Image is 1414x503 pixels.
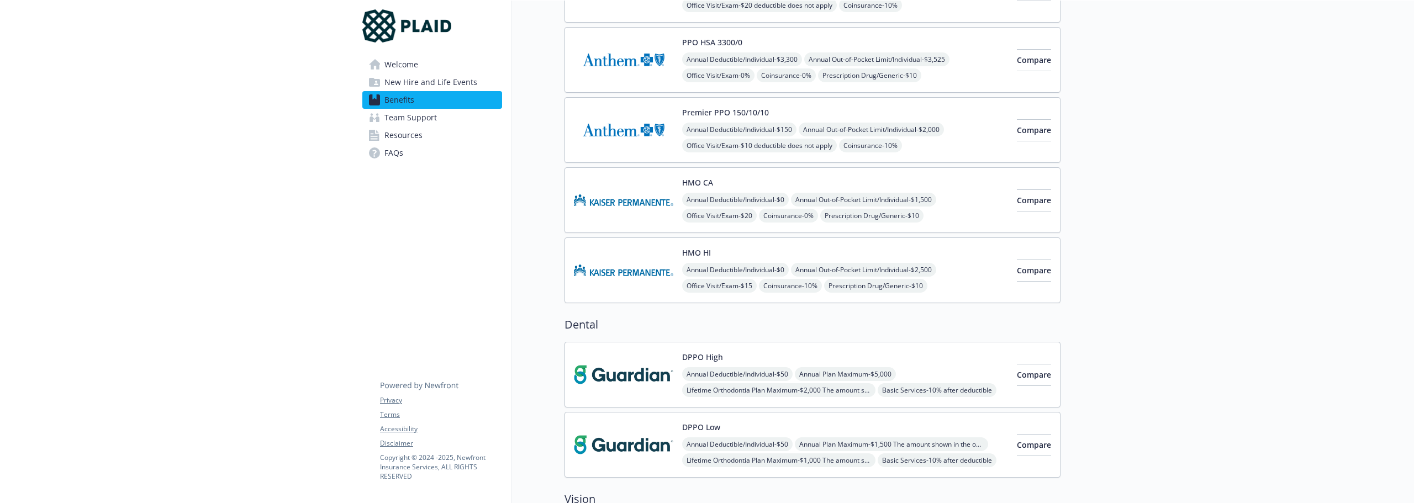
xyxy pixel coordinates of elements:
[759,279,822,293] span: Coinsurance - 10%
[795,367,896,381] span: Annual Plan Maximum - $5,000
[824,279,927,293] span: Prescription Drug/Generic - $10
[682,453,875,467] span: Lifetime Orthodontia Plan Maximum - $1,000 The amount shown in the out of network field is your c...
[574,177,673,224] img: Kaiser Permanente Insurance Company carrier logo
[574,247,673,294] img: Kaiser Permanente of Hawaii carrier logo
[1017,119,1051,141] button: Compare
[878,453,996,467] span: Basic Services - 10% after deductible
[759,209,818,223] span: Coinsurance - 0%
[384,91,414,109] span: Benefits
[380,453,502,481] p: Copyright © 2024 - 2025 , Newfront Insurance Services, ALL RIGHTS RESERVED
[804,52,949,66] span: Annual Out-of-Pocket Limit/Individual - $3,525
[682,139,837,152] span: Office Visit/Exam - $10 deductible does not apply
[384,144,403,162] span: FAQs
[682,209,757,223] span: Office Visit/Exam - $20
[791,193,936,207] span: Annual Out-of-Pocket Limit/Individual - $1,500
[682,383,875,397] span: Lifetime Orthodontia Plan Maximum - $2,000 The amount shown in the out of network field is your c...
[384,73,477,91] span: New Hire and Life Events
[757,68,816,82] span: Coinsurance - 0%
[878,383,996,397] span: Basic Services - 10% after deductible
[564,316,1060,333] h2: Dental
[1017,434,1051,456] button: Compare
[1017,55,1051,65] span: Compare
[799,123,944,136] span: Annual Out-of-Pocket Limit/Individual - $2,000
[818,68,921,82] span: Prescription Drug/Generic - $10
[380,410,502,420] a: Terms
[574,107,673,153] img: Anthem Blue Cross carrier logo
[362,109,502,126] a: Team Support
[384,126,423,144] span: Resources
[380,424,502,434] a: Accessibility
[682,421,720,433] button: DPPO Low
[682,437,793,451] span: Annual Deductible/Individual - $50
[1017,195,1051,205] span: Compare
[574,36,673,83] img: Anthem Blue Cross carrier logo
[574,351,673,398] img: Guardian carrier logo
[380,438,502,448] a: Disclaimer
[1017,49,1051,71] button: Compare
[362,144,502,162] a: FAQs
[362,56,502,73] a: Welcome
[682,177,713,188] button: HMO CA
[682,193,789,207] span: Annual Deductible/Individual - $0
[1017,440,1051,450] span: Compare
[1017,369,1051,380] span: Compare
[820,209,924,223] span: Prescription Drug/Generic - $10
[682,367,793,381] span: Annual Deductible/Individual - $50
[682,351,723,363] button: DPPO High
[384,109,437,126] span: Team Support
[380,395,502,405] a: Privacy
[384,56,418,73] span: Welcome
[362,73,502,91] a: New Hire and Life Events
[362,126,502,144] a: Resources
[1017,265,1051,276] span: Compare
[682,36,742,48] button: PPO HSA 3300/0
[682,107,769,118] button: Premier PPO 150/10/10
[682,247,711,258] button: HMO HI
[682,68,755,82] span: Office Visit/Exam - 0%
[682,279,757,293] span: Office Visit/Exam - $15
[839,139,902,152] span: Coinsurance - 10%
[682,123,796,136] span: Annual Deductible/Individual - $150
[1017,189,1051,211] button: Compare
[682,263,789,277] span: Annual Deductible/Individual - $0
[1017,364,1051,386] button: Compare
[362,91,502,109] a: Benefits
[1017,260,1051,282] button: Compare
[795,437,988,451] span: Annual Plan Maximum - $1,500 The amount shown in the out of network field is your combined Calend...
[682,52,802,66] span: Annual Deductible/Individual - $3,300
[791,263,936,277] span: Annual Out-of-Pocket Limit/Individual - $2,500
[574,421,673,468] img: Guardian carrier logo
[1017,125,1051,135] span: Compare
